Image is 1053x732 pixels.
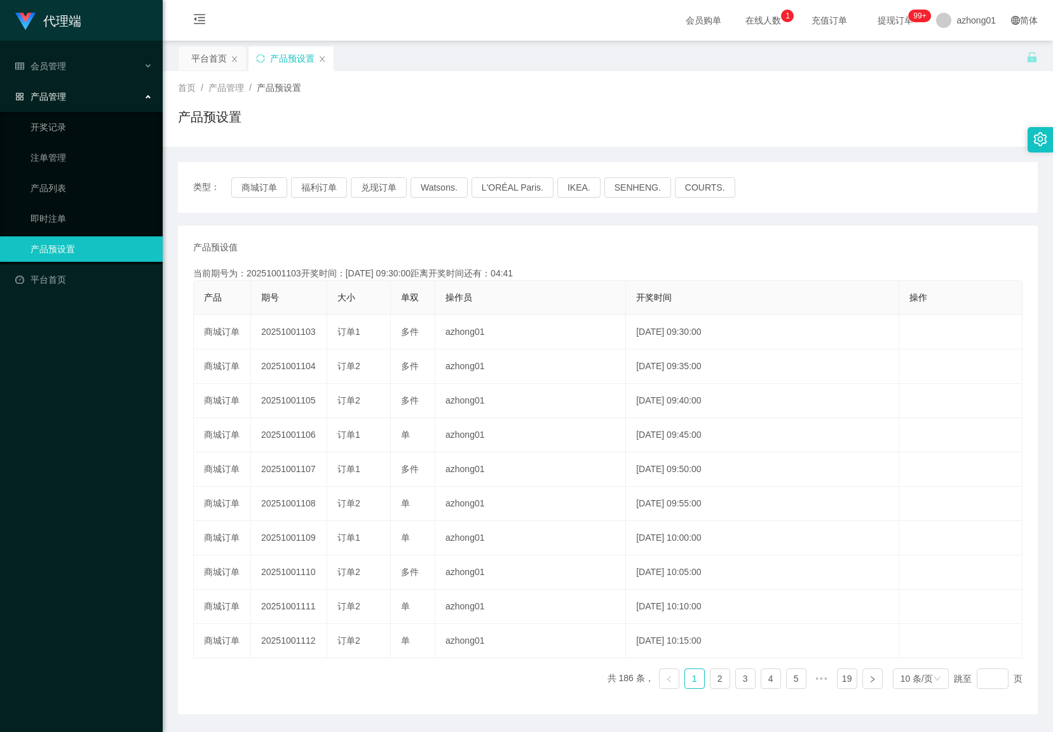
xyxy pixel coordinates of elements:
td: 商城订单 [194,521,251,555]
i: 图标: down [934,675,941,684]
a: 注单管理 [31,145,153,170]
td: [DATE] 10:05:00 [626,555,899,590]
span: 订单1 [337,464,360,474]
div: 产品预设置 [270,46,315,71]
i: 图标: table [15,62,24,71]
button: L'ORÉAL Paris. [472,177,554,198]
span: 大小 [337,292,355,302]
i: 图标: right [869,675,876,683]
td: azhong01 [435,555,626,590]
span: 期号 [261,292,279,302]
span: 多件 [401,395,419,405]
li: 上一页 [659,668,679,689]
span: 产品预设置 [257,83,301,93]
a: 图标: dashboard平台首页 [15,267,153,292]
span: 多件 [401,327,419,337]
a: 5 [787,669,806,688]
td: [DATE] 10:10:00 [626,590,899,624]
button: SENHENG. [604,177,671,198]
span: 产品管理 [208,83,244,93]
a: 开奖记录 [31,114,153,140]
div: 跳至 页 [954,668,1022,689]
span: 订单2 [337,498,360,508]
td: 20251001109 [251,521,327,555]
i: 图标: close [318,55,326,63]
span: 首页 [178,83,196,93]
span: 订单2 [337,361,360,371]
span: 单双 [401,292,419,302]
img: logo.9652507e.png [15,13,36,30]
td: [DATE] 09:45:00 [626,418,899,452]
span: 开奖时间 [636,292,672,302]
i: 图标: appstore-o [15,92,24,101]
span: 产品 [204,292,222,302]
td: 商城订单 [194,418,251,452]
li: 4 [761,668,781,689]
button: Watsons. [411,177,468,198]
td: 20251001106 [251,418,327,452]
span: 订单1 [337,430,360,440]
button: COURTS. [675,177,735,198]
span: 订单2 [337,567,360,577]
td: 商城订单 [194,555,251,590]
td: 20251001111 [251,590,327,624]
td: 20251001108 [251,487,327,521]
a: 1 [685,669,704,688]
i: 图标: sync [256,54,265,63]
td: 20251001110 [251,555,327,590]
td: [DATE] 09:30:00 [626,315,899,349]
td: azhong01 [435,590,626,624]
span: 产品预设值 [193,241,238,254]
li: 5 [786,668,806,689]
li: 3 [735,668,756,689]
li: 19 [837,668,857,689]
span: 多件 [401,567,419,577]
span: 操作员 [445,292,472,302]
i: 图标: left [665,675,673,683]
td: azhong01 [435,452,626,487]
td: azhong01 [435,315,626,349]
td: [DATE] 09:50:00 [626,452,899,487]
li: 向后 5 页 [812,668,832,689]
span: 单 [401,635,410,646]
span: / [201,83,203,93]
span: 订单2 [337,601,360,611]
button: 兑现订单 [351,177,407,198]
span: 在线人数 [739,16,787,25]
td: 商城订单 [194,487,251,521]
a: 产品列表 [31,175,153,201]
td: azhong01 [435,521,626,555]
span: 会员管理 [15,61,66,71]
i: 图标: unlock [1026,51,1038,63]
a: 代理端 [15,15,81,25]
button: IKEA. [557,177,601,198]
td: [DATE] 09:35:00 [626,349,899,384]
h1: 代理端 [43,1,81,41]
i: 图标: setting [1033,132,1047,146]
td: 20251001104 [251,349,327,384]
div: 平台首页 [191,46,227,71]
span: 多件 [401,361,419,371]
span: 多件 [401,464,419,474]
i: 图标: menu-fold [178,1,221,41]
td: azhong01 [435,384,626,418]
td: azhong01 [435,418,626,452]
td: [DATE] 09:55:00 [626,487,899,521]
td: 商城订单 [194,315,251,349]
i: 图标: global [1011,16,1020,25]
div: 10 条/页 [900,669,933,688]
td: 20251001105 [251,384,327,418]
td: [DATE] 10:15:00 [626,624,899,658]
button: 福利订单 [291,177,347,198]
a: 4 [761,669,780,688]
p: 1 [785,10,790,22]
span: 提现订单 [871,16,920,25]
td: 商城订单 [194,349,251,384]
td: 商城订单 [194,452,251,487]
td: azhong01 [435,487,626,521]
a: 即时注单 [31,206,153,231]
span: ••• [812,668,832,689]
span: 订单2 [337,635,360,646]
td: 20251001103 [251,315,327,349]
li: 2 [710,668,730,689]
